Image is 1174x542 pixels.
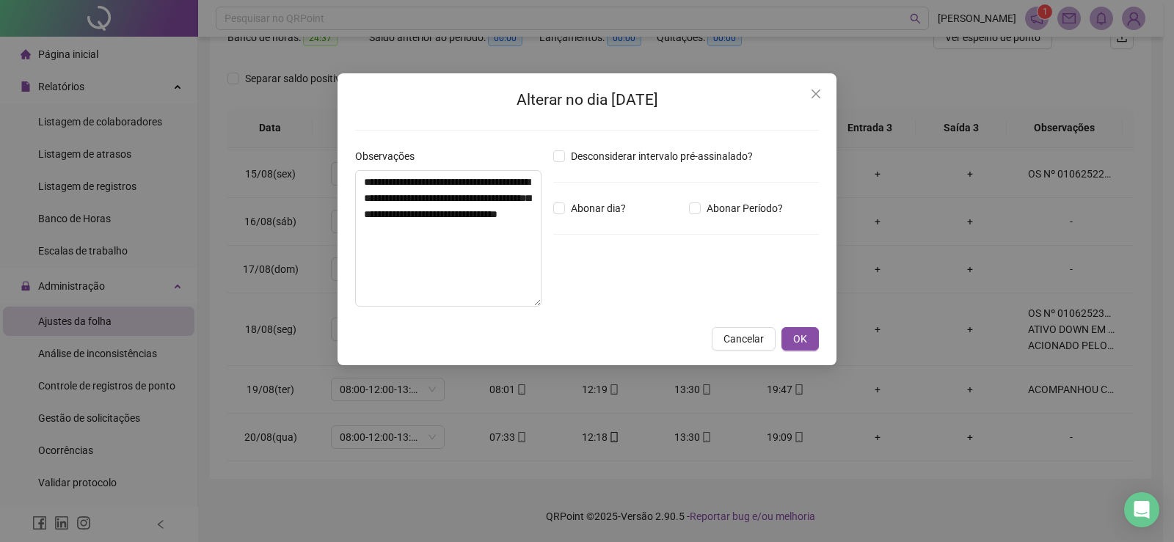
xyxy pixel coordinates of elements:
[701,200,789,216] span: Abonar Período?
[810,88,822,100] span: close
[712,327,776,351] button: Cancelar
[793,331,807,347] span: OK
[1124,492,1159,527] div: Open Intercom Messenger
[804,82,828,106] button: Close
[565,200,632,216] span: Abonar dia?
[355,148,424,164] label: Observações
[565,148,759,164] span: Desconsiderar intervalo pré-assinalado?
[781,327,819,351] button: OK
[355,88,819,112] h2: Alterar no dia [DATE]
[723,331,764,347] span: Cancelar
